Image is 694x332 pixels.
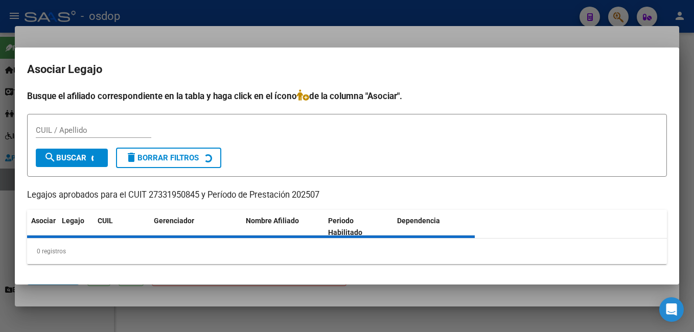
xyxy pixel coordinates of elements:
[62,217,84,225] span: Legajo
[27,89,667,103] h4: Busque el afiliado correspondiente en la tabla y haga click en el ícono de la columna "Asociar".
[44,153,86,162] span: Buscar
[36,149,108,167] button: Buscar
[27,210,58,244] datatable-header-cell: Asociar
[328,217,362,236] span: Periodo Habilitado
[27,239,667,264] div: 0 registros
[125,151,137,163] mat-icon: delete
[246,217,299,225] span: Nombre Afiliado
[27,60,667,79] h2: Asociar Legajo
[150,210,242,244] datatable-header-cell: Gerenciador
[324,210,393,244] datatable-header-cell: Periodo Habilitado
[58,210,94,244] datatable-header-cell: Legajo
[27,189,667,202] p: Legajos aprobados para el CUIT 27331950845 y Período de Prestación 202507
[154,217,194,225] span: Gerenciador
[659,297,684,322] div: Open Intercom Messenger
[242,210,324,244] datatable-header-cell: Nombre Afiliado
[44,151,56,163] mat-icon: search
[31,217,56,225] span: Asociar
[397,217,440,225] span: Dependencia
[125,153,199,162] span: Borrar Filtros
[116,148,221,168] button: Borrar Filtros
[393,210,475,244] datatable-header-cell: Dependencia
[98,217,113,225] span: CUIL
[94,210,150,244] datatable-header-cell: CUIL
